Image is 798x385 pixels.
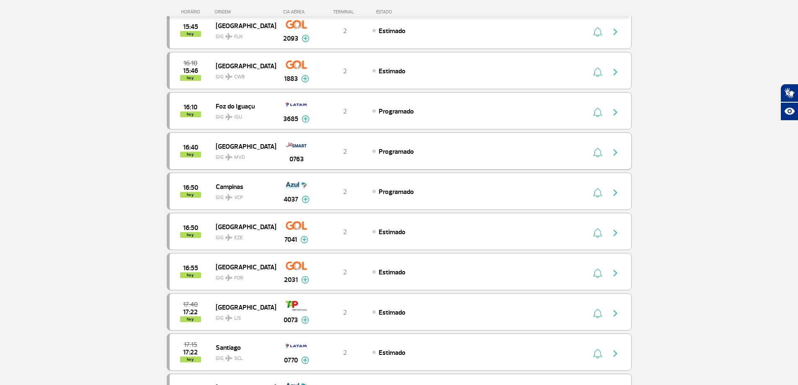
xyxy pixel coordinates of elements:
[225,114,232,120] img: destiny_airplane.svg
[276,9,318,15] div: CIA AÉREA
[180,152,201,158] span: hoy
[234,114,242,121] span: IGU
[216,60,269,71] span: [GEOGRAPHIC_DATA]
[180,75,201,81] span: hoy
[180,31,201,37] span: hoy
[225,274,232,281] img: destiny_airplane.svg
[216,350,269,362] span: GIG
[593,308,602,318] img: sino-painel-voo.svg
[343,268,347,276] span: 2
[284,235,297,245] span: 7041
[379,67,405,75] span: Estimado
[216,310,269,322] span: GIG
[183,60,197,66] span: 2025-09-27 16:10:00
[780,84,798,121] div: Plugin de acessibilidade da Hand Talk.
[379,349,405,357] span: Estimado
[379,228,405,236] span: Estimado
[302,35,310,42] img: mais-info-painel-voo.svg
[214,9,276,15] div: ORIGEM
[216,221,269,232] span: [GEOGRAPHIC_DATA]
[169,9,215,15] div: HORÁRIO
[183,265,198,271] span: 2025-09-27 16:55:00
[780,102,798,121] button: Abrir recursos assistivos.
[216,342,269,353] span: Santiago
[234,33,243,41] span: FLN
[183,185,198,191] span: 2025-09-27 16:50:00
[610,268,620,278] img: seta-direita-painel-voo.svg
[318,9,372,15] div: TERMINAL
[284,194,298,204] span: 4037
[183,104,197,110] span: 2025-09-27 16:10:00
[301,357,309,364] img: mais-info-painel-voo.svg
[216,181,269,192] span: Campinas
[180,192,201,198] span: hoy
[216,69,269,81] span: GIG
[284,275,298,285] span: 2031
[225,73,232,80] img: destiny_airplane.svg
[216,189,269,202] span: GIG
[183,349,198,355] span: 2025-09-27 17:22:00
[225,355,232,362] img: destiny_airplane.svg
[343,349,347,357] span: 2
[234,274,243,282] span: FOR
[234,234,243,242] span: EZE
[289,154,304,164] span: 0763
[225,33,232,40] img: destiny_airplane.svg
[780,84,798,102] button: Abrir tradutor de língua de sinais.
[216,302,269,313] span: [GEOGRAPHIC_DATA]
[234,355,243,362] span: SCL
[610,107,620,117] img: seta-direita-painel-voo.svg
[379,147,414,156] span: Programado
[610,147,620,158] img: seta-direita-painel-voo.svg
[372,9,440,15] div: ESTADO
[593,107,602,117] img: sino-painel-voo.svg
[183,24,198,30] span: 2025-09-27 15:45:00
[180,232,201,238] span: hoy
[610,188,620,198] img: seta-direita-painel-voo.svg
[180,111,201,117] span: hoy
[301,75,309,83] img: mais-info-painel-voo.svg
[379,268,405,276] span: Estimado
[234,194,243,202] span: VCP
[379,308,405,317] span: Estimado
[284,355,298,365] span: 0770
[225,154,232,160] img: destiny_airplane.svg
[343,228,347,236] span: 2
[183,225,198,231] span: 2025-09-27 16:50:00
[302,196,310,203] img: mais-info-painel-voo.svg
[593,228,602,238] img: sino-painel-voo.svg
[216,20,269,31] span: [GEOGRAPHIC_DATA]
[593,67,602,77] img: sino-painel-voo.svg
[183,309,198,315] span: 2025-09-27 17:22:00
[343,188,347,196] span: 2
[216,28,269,41] span: GIG
[284,74,298,84] span: 1883
[343,147,347,156] span: 2
[610,349,620,359] img: seta-direita-painel-voo.svg
[216,149,269,161] span: GIG
[216,261,269,272] span: [GEOGRAPHIC_DATA]
[300,236,308,243] img: mais-info-painel-voo.svg
[183,302,198,307] span: 2025-09-27 17:40:00
[216,109,269,121] span: GIG
[343,107,347,116] span: 2
[216,101,269,111] span: Foz do Iguaçu
[343,308,347,317] span: 2
[183,68,198,74] span: 2025-09-27 15:46:00
[284,315,298,325] span: 0073
[593,349,602,359] img: sino-painel-voo.svg
[234,315,241,322] span: LIS
[379,107,414,116] span: Programado
[283,114,298,124] span: 3685
[184,342,197,348] span: 2025-09-27 17:15:00
[379,27,405,35] span: Estimado
[610,308,620,318] img: seta-direita-painel-voo.svg
[225,315,232,321] img: destiny_airplane.svg
[593,27,602,37] img: sino-painel-voo.svg
[283,34,298,44] span: 2093
[610,67,620,77] img: seta-direita-painel-voo.svg
[216,270,269,282] span: GIG
[343,27,347,35] span: 2
[343,67,347,75] span: 2
[225,194,232,201] img: destiny_airplane.svg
